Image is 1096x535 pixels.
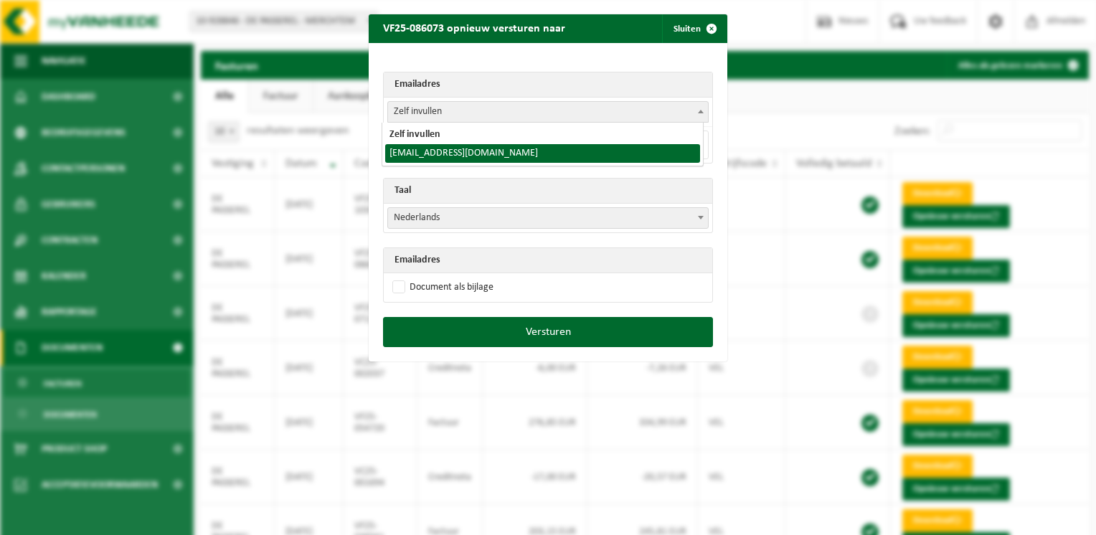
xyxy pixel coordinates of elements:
h2: VF25-086073 opnieuw versturen naar [369,14,580,42]
li: [EMAIL_ADDRESS][DOMAIN_NAME] [385,144,699,163]
button: Sluiten [662,14,726,43]
span: Nederlands [387,207,709,229]
label: Document als bijlage [389,277,493,298]
li: Zelf invullen [385,126,699,144]
span: Zelf invullen [388,102,708,122]
th: Emailadres [384,248,712,273]
button: Versturen [383,317,713,347]
th: Emailadres [384,72,712,98]
th: Taal [384,179,712,204]
span: Zelf invullen [387,101,709,123]
span: Nederlands [388,208,708,228]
